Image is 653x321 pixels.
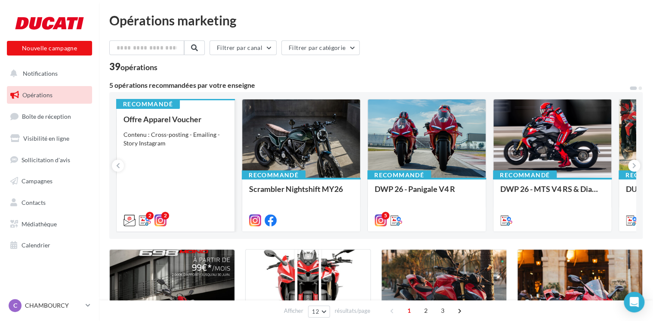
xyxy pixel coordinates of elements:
[5,151,94,169] a: Sollicitation d'avis
[25,301,82,310] p: CHAMBOURCY
[335,307,370,315] span: résultats/page
[5,215,94,233] a: Médiathèque
[209,40,277,55] button: Filtrer par canal
[7,297,92,314] a: C CHAMBOURCY
[22,241,50,249] span: Calendrier
[22,91,52,99] span: Opérations
[5,86,94,104] a: Opérations
[23,135,69,142] span: Visibilité en ligne
[402,304,416,318] span: 1
[123,115,228,123] div: Offre Apparel Voucher
[22,113,71,120] span: Boîte de réception
[624,292,644,312] div: Open Intercom Messenger
[5,236,94,254] a: Calendrier
[249,185,353,202] div: Scrambler Nightshift MY26
[7,41,92,56] button: Nouvelle campagne
[13,301,17,310] span: C
[284,307,303,315] span: Afficher
[109,62,157,71] div: 39
[5,194,94,212] a: Contacts
[22,199,46,206] span: Contacts
[22,156,70,163] span: Sollicitation d'avis
[242,170,305,180] div: Recommandé
[382,212,389,219] div: 5
[116,99,180,109] div: Recommandé
[312,308,319,315] span: 12
[367,170,431,180] div: Recommandé
[22,177,52,185] span: Campagnes
[5,130,94,148] a: Visibilité en ligne
[23,70,58,77] span: Notifications
[375,185,479,202] div: DWP 26 - Panigale V4 R
[109,82,629,89] div: 5 opérations recommandées par votre enseigne
[5,172,94,190] a: Campagnes
[22,220,57,228] span: Médiathèque
[120,63,157,71] div: opérations
[5,107,94,126] a: Boîte de réception
[436,304,450,318] span: 3
[308,306,330,318] button: 12
[123,130,228,148] div: Contenu : Cross-posting - Emailing - Story Instagram
[493,170,557,180] div: Recommandé
[500,185,604,202] div: DWP 26 - MTS V4 RS & Diavel V4 RS
[146,212,154,219] div: 2
[109,14,643,27] div: Opérations marketing
[161,212,169,219] div: 2
[419,304,433,318] span: 2
[5,65,90,83] button: Notifications
[281,40,360,55] button: Filtrer par catégorie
